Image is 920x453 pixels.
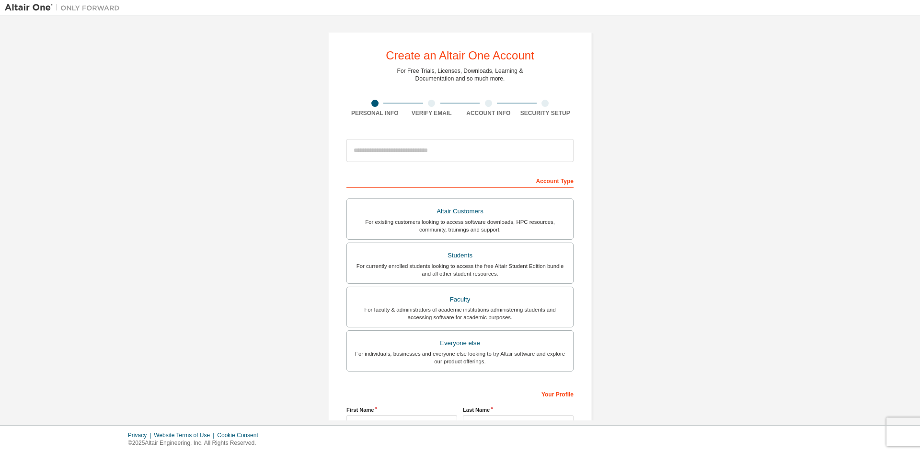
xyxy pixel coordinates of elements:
div: Account Type [346,173,574,188]
div: Create an Altair One Account [386,50,534,61]
label: Last Name [463,406,574,414]
div: Account Info [460,109,517,117]
div: Altair Customers [353,205,567,218]
div: Everyone else [353,337,567,350]
div: For Free Trials, Licenses, Downloads, Learning & Documentation and so much more. [397,67,523,82]
div: For currently enrolled students looking to access the free Altair Student Edition bundle and all ... [353,262,567,278]
div: For existing customers looking to access software downloads, HPC resources, community, trainings ... [353,218,567,233]
div: Cookie Consent [217,431,264,439]
div: Verify Email [403,109,460,117]
div: Privacy [128,431,154,439]
label: First Name [346,406,457,414]
div: Personal Info [346,109,403,117]
div: For individuals, businesses and everyone else looking to try Altair software and explore our prod... [353,350,567,365]
p: © 2025 Altair Engineering, Inc. All Rights Reserved. [128,439,264,447]
div: Faculty [353,293,567,306]
div: Your Profile [346,386,574,401]
div: Website Terms of Use [154,431,217,439]
img: Altair One [5,3,125,12]
div: For faculty & administrators of academic institutions administering students and accessing softwa... [353,306,567,321]
div: Security Setup [517,109,574,117]
div: Students [353,249,567,262]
